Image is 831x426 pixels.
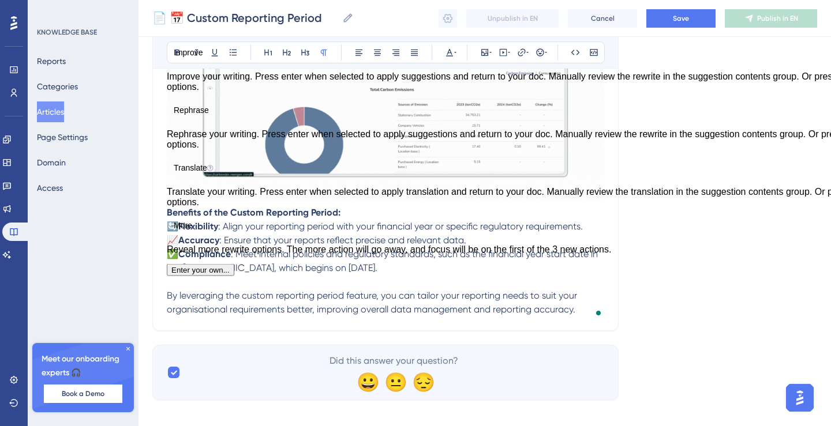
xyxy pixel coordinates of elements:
[37,152,66,173] button: Domain
[37,101,64,122] button: Articles
[37,28,97,37] div: KNOWLEDGE BASE
[783,380,817,415] iframe: UserGuiding AI Assistant Launcher
[37,178,63,198] button: Access
[37,127,88,148] button: Page Settings
[37,51,66,71] button: Reports
[42,352,125,380] span: Meet our onboarding experts 🎧
[384,372,403,391] div: 😐
[357,372,375,391] div: 😀
[330,354,458,368] span: Did this answer your question?
[37,76,78,97] button: Categories
[62,389,104,398] span: Book a Demo
[152,10,338,26] input: Article Name
[167,290,579,315] span: By leveraging the custom reporting period feature, you can tailor your reporting needs to suit yo...
[412,372,431,391] div: 😔
[44,384,122,403] button: Book a Demo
